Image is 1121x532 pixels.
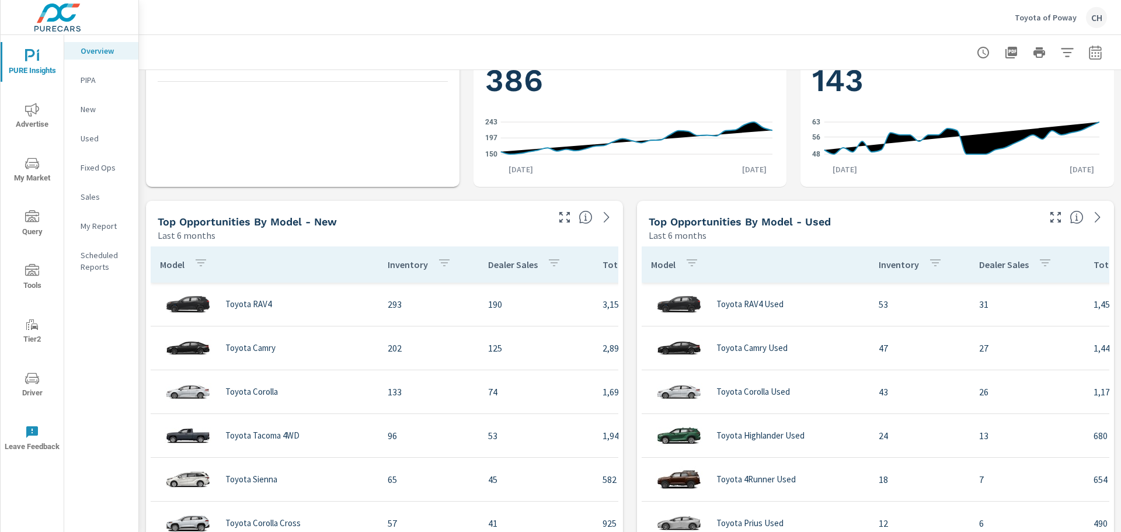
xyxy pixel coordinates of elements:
img: glamour [165,462,211,497]
p: 74 [488,385,584,399]
p: 293 [388,297,469,311]
span: Find the biggest opportunities within your model lineup by seeing how each model is selling in yo... [579,210,593,224]
p: Toyota of Poway [1015,12,1077,23]
p: 65 [388,472,469,486]
text: 56 [812,133,820,141]
div: Fixed Ops [64,159,138,176]
div: PIPA [64,71,138,89]
a: See more details in report [1088,208,1107,227]
p: 53 [488,429,584,443]
p: 6 [979,516,1075,530]
div: New [64,100,138,118]
p: Model [160,259,184,270]
p: Toyota Sienna [225,474,277,485]
span: Advertise [4,103,60,131]
p: 12 [879,516,960,530]
p: Overview [81,45,129,57]
p: [DATE] [500,164,541,175]
p: 18 [879,472,960,486]
p: PIPA [81,74,129,86]
p: Toyota RAV4 [225,299,271,310]
text: 150 [485,150,497,158]
text: 48 [812,150,820,158]
img: glamour [656,462,702,497]
img: glamour [165,331,211,366]
span: PURE Insights [4,49,60,78]
p: My Report [81,220,129,232]
img: glamour [656,331,702,366]
p: Scheduled Reports [81,249,129,273]
button: Select Date Range [1084,41,1107,64]
p: 47 [879,341,960,355]
p: 27 [979,341,1075,355]
p: Used [81,133,129,144]
p: Last 6 months [649,228,706,242]
p: Total Market Sales [603,259,679,270]
p: 190 [488,297,584,311]
p: Toyota Camry Used [716,343,788,353]
p: Inventory [388,259,428,270]
div: Scheduled Reports [64,246,138,276]
div: My Report [64,217,138,235]
p: [DATE] [734,164,775,175]
text: 197 [485,134,497,142]
button: Print Report [1028,41,1051,64]
p: New [81,103,129,115]
p: 43 [879,385,960,399]
p: Toyota Tacoma 4WD [225,430,300,441]
button: "Export Report to PDF" [1000,41,1023,64]
p: Toyota Corolla Used [716,387,790,397]
p: Toyota Corolla Cross [225,518,301,528]
text: 63 [812,118,820,126]
p: 202 [388,341,469,355]
text: 243 [485,118,497,126]
p: Toyota Prius Used [716,518,784,528]
button: Make Fullscreen [1046,208,1065,227]
p: Fixed Ops [81,162,129,173]
h5: Top Opportunities by Model - New [158,215,337,228]
p: Toyota Camry [225,343,276,353]
p: 3,156 [603,297,726,311]
p: 1,948 [603,429,726,443]
div: CH [1086,7,1107,28]
div: nav menu [1,35,64,465]
p: Toyota 4Runner Used [716,474,796,485]
p: 582 [603,472,726,486]
span: Query [4,210,60,239]
div: Overview [64,42,138,60]
p: 125 [488,341,584,355]
p: Inventory [879,259,919,270]
h5: Top Opportunities by Model - Used [649,215,831,228]
div: Used [64,130,138,147]
span: Driver [4,371,60,400]
p: Dealer Sales [488,259,538,270]
span: My Market [4,157,60,185]
img: glamour [656,418,702,453]
p: 1,699 [603,385,726,399]
a: See more details in report [597,208,616,227]
p: 26 [979,385,1075,399]
p: Sales [81,191,129,203]
img: glamour [165,287,211,322]
p: 31 [979,297,1075,311]
p: 96 [388,429,469,443]
h1: 143 [812,61,1102,100]
p: Last 6 months [158,228,215,242]
p: 45 [488,472,584,486]
p: Dealer Sales [979,259,1029,270]
span: Leave Feedback [4,425,60,454]
span: Find the biggest opportunities within your model lineup by seeing how each model is selling in yo... [1070,210,1084,224]
span: Tier2 [4,318,60,346]
p: 13 [979,429,1075,443]
p: [DATE] [1061,164,1102,175]
p: 7 [979,472,1075,486]
img: glamour [656,287,702,322]
span: Tools [4,264,60,293]
p: Toyota RAV4 Used [716,299,784,310]
img: glamour [165,418,211,453]
p: 133 [388,385,469,399]
p: Toyota Corolla [225,387,278,397]
h1: 386 [485,61,775,100]
img: glamour [656,374,702,409]
p: 24 [879,429,960,443]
